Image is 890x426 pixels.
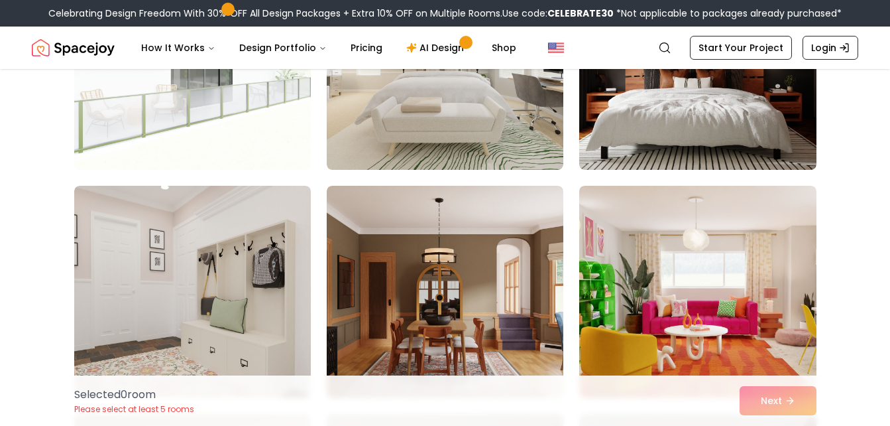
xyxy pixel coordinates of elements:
[131,35,527,61] nav: Main
[803,36,858,60] a: Login
[131,35,226,61] button: How It Works
[579,186,816,398] img: Room room-6
[614,7,842,20] span: *Not applicable to packages already purchased*
[547,7,614,20] b: CELEBRATE30
[396,35,478,61] a: AI Design
[327,186,563,398] img: Room room-5
[48,7,842,20] div: Celebrating Design Freedom With 30% OFF All Design Packages + Extra 10% OFF on Multiple Rooms.
[74,186,311,398] img: Room room-4
[74,404,194,415] p: Please select at least 5 rooms
[502,7,614,20] span: Use code:
[74,387,194,403] p: Selected 0 room
[32,27,858,69] nav: Global
[229,35,337,61] button: Design Portfolio
[548,40,564,56] img: United States
[32,35,115,61] img: Spacejoy Logo
[340,35,393,61] a: Pricing
[690,36,792,60] a: Start Your Project
[32,35,115,61] a: Spacejoy
[481,35,527,61] a: Shop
